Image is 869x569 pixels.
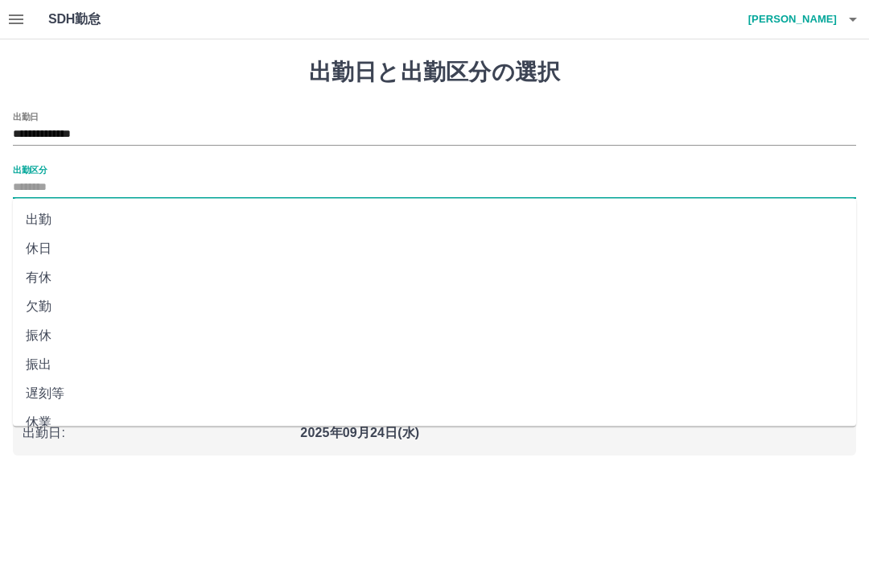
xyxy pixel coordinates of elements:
[300,426,419,439] b: 2025年09月24日(水)
[13,205,856,234] li: 出勤
[23,423,290,443] p: 出勤日 :
[13,59,856,86] h1: 出勤日と出勤区分の選択
[13,110,39,122] label: 出勤日
[13,321,856,350] li: 振休
[13,379,856,408] li: 遅刻等
[13,350,856,379] li: 振出
[13,263,856,292] li: 有休
[13,292,856,321] li: 欠勤
[13,163,47,175] label: 出勤区分
[13,234,856,263] li: 休日
[13,408,856,437] li: 休業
